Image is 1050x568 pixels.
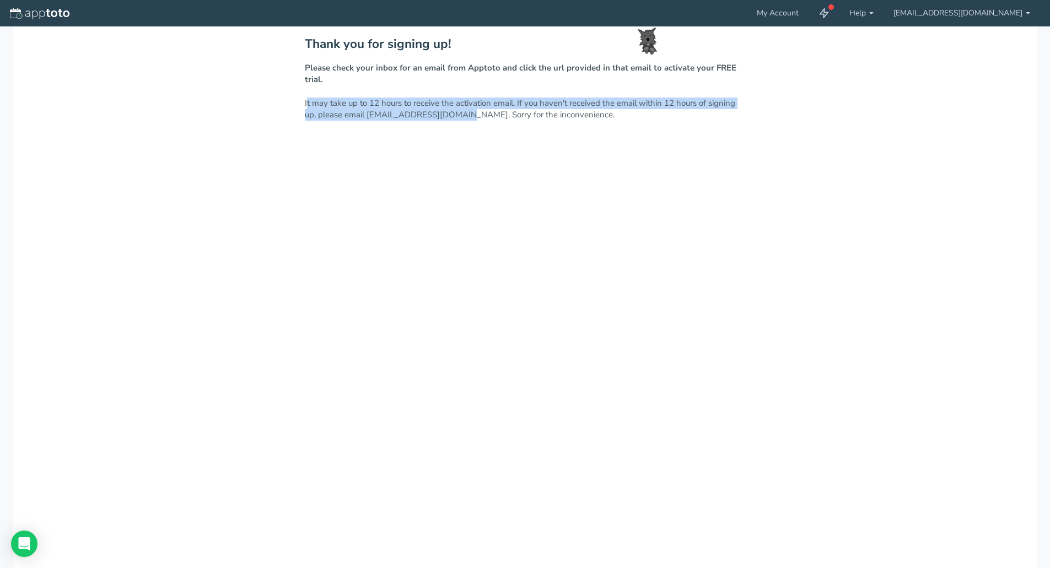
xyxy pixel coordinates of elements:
p: It may take up to 12 hours to receive the activation email. If you haven't received the email wit... [305,62,746,121]
img: logo-apptoto--white.svg [10,8,69,19]
strong: Please check your inbox for an email from Apptoto and click the url provided in that email to act... [305,62,736,85]
h2: Thank you for signing up! [305,37,746,51]
img: toto-small.png [638,28,658,55]
div: Open Intercom Messenger [11,531,37,557]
